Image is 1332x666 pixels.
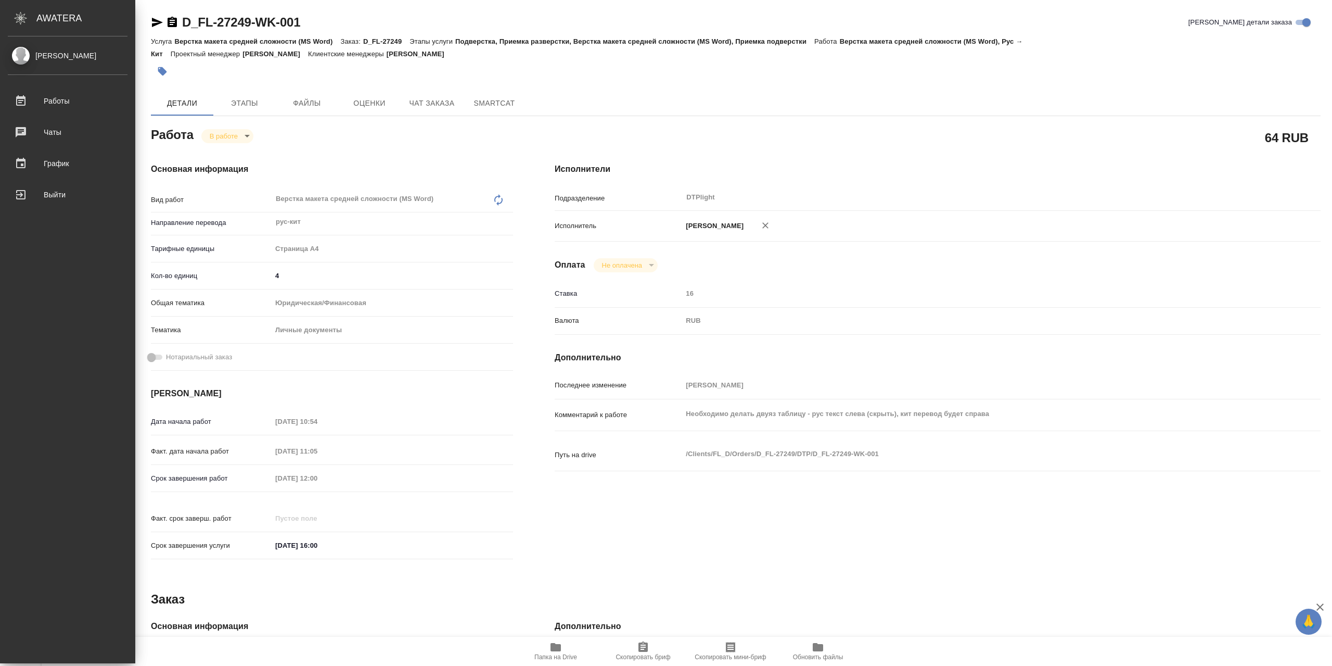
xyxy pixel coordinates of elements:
p: [PERSON_NAME] [242,50,308,58]
span: Обновить файлы [793,654,843,661]
h2: 64 RUB [1265,129,1309,146]
p: Кол-во единиц [151,271,272,281]
div: [PERSON_NAME] [8,50,127,61]
span: Этапы [220,97,270,110]
button: Скопировать ссылку [166,16,178,29]
a: Работы [3,88,133,114]
button: Не оплачена [599,261,645,270]
input: Пустое поле [682,378,1257,393]
p: Заказ: [340,37,363,45]
p: Верстка макета средней сложности (MS Word) [174,37,340,45]
h4: Дополнительно [555,351,1321,364]
input: Пустое поле [272,414,363,429]
a: D_FL-27249-WK-001 [182,15,300,29]
h2: Заказ [151,591,185,608]
p: Последнее изменение [555,380,682,391]
p: Услуга [151,37,174,45]
p: Тематика [151,325,272,335]
span: [PERSON_NAME] детали заказа [1188,17,1292,28]
span: 🙏 [1300,611,1317,633]
button: Скопировать мини-бриф [687,637,774,666]
p: Направление перевода [151,218,272,228]
div: Страница А4 [272,240,513,258]
p: Факт. дата начала работ [151,446,272,457]
p: Работа [814,37,840,45]
span: Папка на Drive [534,654,577,661]
h4: [PERSON_NAME] [151,387,513,400]
input: Пустое поле [682,286,1257,301]
div: Выйти [8,187,127,203]
p: Срок завершения услуги [151,541,272,551]
span: SmartCat [469,97,519,110]
p: [PERSON_NAME] [387,50,452,58]
p: Этапы услуги [409,37,455,45]
span: Нотариальный заказ [166,352,232,362]
h4: Основная информация [151,620,513,633]
button: Скопировать ссылку для ЯМессенджера [151,16,163,29]
p: Факт. срок заверш. работ [151,513,272,524]
p: Комментарий к работе [555,410,682,420]
p: Путь на drive [555,450,682,460]
input: Пустое поле [272,471,363,486]
h4: Оплата [555,259,585,271]
div: Чаты [8,124,127,140]
span: Детали [157,97,207,110]
button: Удалить исполнителя [754,214,777,237]
p: Подверстка, Приемка разверстки, Верстка макета средней сложности (MS Word), Приемка подверстки [455,37,814,45]
input: ✎ Введи что-нибудь [272,538,363,553]
button: Добавить тэг [151,60,174,83]
a: Выйти [3,182,133,208]
button: Папка на Drive [512,637,599,666]
p: Проектный менеджер [171,50,242,58]
div: В работе [201,129,253,143]
input: Пустое поле [272,444,363,459]
h4: Основная информация [151,163,513,175]
input: Пустое поле [272,511,363,526]
a: График [3,150,133,177]
span: Скопировать мини-бриф [695,654,766,661]
h4: Дополнительно [555,620,1321,633]
button: Скопировать бриф [599,637,687,666]
p: Исполнитель [555,221,682,231]
p: Клиентские менеджеры [308,50,387,58]
button: 🙏 [1296,609,1322,635]
p: Ставка [555,288,682,299]
textarea: /Clients/FL_D/Orders/D_FL-27249/DTP/D_FL-27249-WK-001 [682,445,1257,463]
h4: Исполнители [555,163,1321,175]
div: В работе [594,258,658,272]
div: AWATERA [36,8,135,29]
p: Общая тематика [151,298,272,308]
button: Обновить файлы [774,637,862,666]
span: Скопировать бриф [616,654,670,661]
div: Личные документы [272,321,513,339]
span: Оценки [344,97,394,110]
p: Срок завершения работ [151,473,272,484]
p: Тарифные единицы [151,244,272,254]
p: Дата начала работ [151,417,272,427]
div: Юридическая/Финансовая [272,294,513,312]
textarea: Необходимо делать двуяз таблицу - рус текст слева (скрыть), кит перевод будет справа [682,405,1257,423]
p: Вид работ [151,195,272,205]
input: ✎ Введи что-нибудь [272,268,513,283]
span: Файлы [282,97,332,110]
a: Чаты [3,119,133,145]
div: График [8,156,127,171]
div: RUB [682,312,1257,330]
p: D_FL-27249 [363,37,409,45]
button: В работе [207,132,241,141]
p: [PERSON_NAME] [682,221,744,231]
span: Чат заказа [407,97,457,110]
h2: Работа [151,124,194,143]
div: Работы [8,93,127,109]
p: Подразделение [555,193,682,204]
p: Валюта [555,316,682,326]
